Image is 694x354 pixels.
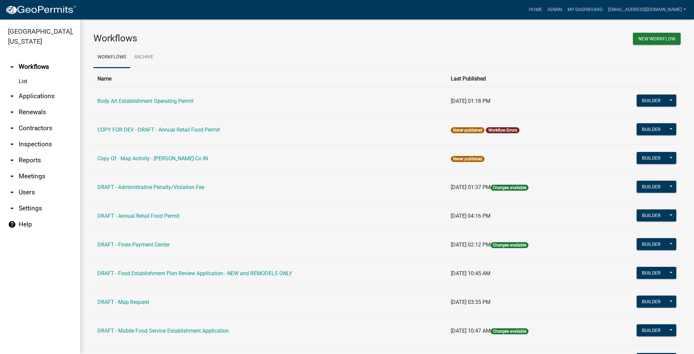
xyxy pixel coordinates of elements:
[8,172,16,180] i: arrow_drop_down
[97,155,208,162] a: Copy Of - Map Activity - [PERSON_NAME] Co IN
[637,123,666,135] button: Builder
[451,299,490,305] span: [DATE] 03:35 PM
[637,296,666,308] button: Builder
[8,220,16,228] i: help
[8,204,16,212] i: arrow_drop_down
[451,156,484,162] span: Never published
[130,47,157,68] a: Archive
[605,3,689,16] a: [EMAIL_ADDRESS][DOMAIN_NAME]
[93,47,130,68] a: Workflows
[97,213,180,219] a: DRAFT - Annual Retail Food Permit
[637,152,666,164] button: Builder
[490,242,529,248] span: Changes available
[451,213,490,219] span: [DATE] 04:16 PM
[451,127,484,133] span: Never published
[8,156,16,164] i: arrow_drop_down
[93,33,382,44] h3: Workflows
[451,328,490,334] span: [DATE] 10:47 AM
[97,328,229,334] a: DRAFT - Mobile Food Service Establishment Application
[8,124,16,132] i: arrow_drop_down
[490,328,529,334] span: Changes available
[447,70,596,87] th: Last Published
[451,184,490,190] span: [DATE] 01:37 PM
[565,3,605,16] a: My Dashboard
[8,188,16,196] i: arrow_drop_down
[637,181,666,193] button: Builder
[490,185,529,191] span: Changes available
[451,98,490,104] span: [DATE] 01:18 PM
[637,238,666,250] button: Builder
[97,98,194,104] a: Body Art Establishment Operating Permit
[637,324,666,336] button: Builder
[633,33,681,45] button: New Workflow
[8,63,16,71] i: arrow_drop_up
[451,270,490,277] span: [DATE] 10:45 AM
[637,209,666,221] button: Builder
[637,267,666,279] button: Builder
[488,128,517,133] a: Workflow Errors
[637,95,666,107] button: Builder
[8,140,16,148] i: arrow_drop_down
[8,92,16,100] i: arrow_drop_down
[97,270,292,277] a: DRAFT - Food Establishment Plan Review Application - NEW and REMODELS ONLY
[8,108,16,116] i: arrow_drop_down
[526,3,545,16] a: Home
[97,184,204,190] a: DRAFT - Administrative Penalty/Violation Fee
[545,3,565,16] a: Admin
[97,241,169,248] a: DRAFT - Fines Payment Center
[451,241,490,248] span: [DATE] 02:12 PM
[97,299,149,305] a: DRAFT - Map Request
[93,70,447,87] th: Name
[97,127,220,133] a: COPY FOR DEV - DRAFT - Annual Retail Food Permit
